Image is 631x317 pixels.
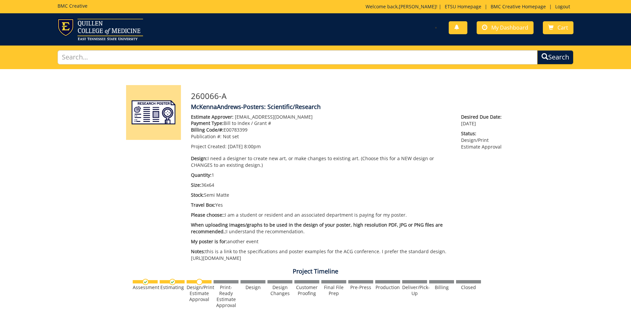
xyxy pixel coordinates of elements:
p: E00783399 [191,127,451,133]
span: My poster is for: [191,238,227,245]
span: Estimate Approver: [191,114,234,120]
img: checkmark [142,279,149,285]
div: Design Changes [267,284,292,296]
p: Semi Matte [191,192,451,198]
span: Quantity: [191,172,212,178]
button: Search [537,50,573,64]
a: My Dashboard [477,21,534,34]
p: [EMAIL_ADDRESS][DOMAIN_NAME] [191,114,451,120]
span: Not set [223,133,239,140]
p: 1 [191,172,451,178]
div: Closed [456,284,481,290]
span: Billing Code/#: [191,127,224,133]
p: Bill to Index / Grant # [191,120,451,127]
span: Please choose:: [191,212,225,218]
p: Welcome back, ! | | | [366,3,573,10]
span: When uploading images/graphs to be used in the design of your poster, high resolution PDF, JPG or... [191,222,443,235]
p: I understand the recommendation. [191,222,451,235]
img: no [196,279,203,285]
a: Logout [552,3,573,10]
p: [DATE] [461,114,505,127]
p: Design/Print Estimate Approval [461,130,505,150]
div: Billing [429,284,454,290]
h5: BMC Creative [58,3,87,8]
p: I am a student or resident and an associated department is paying for my poster. [191,212,451,218]
p: another event [191,238,451,245]
div: Assessment [133,284,158,290]
span: [DATE] 8:00pm [228,143,261,150]
span: Cart [557,24,568,31]
p: Yes [191,202,451,208]
div: Design [240,284,265,290]
span: Travel Box: [191,202,215,208]
p: this is a link to the specifications and poster examples for the ACG conference. I prefer the sta... [191,248,451,262]
p: 36x64 [191,182,451,188]
span: Status: [461,130,505,137]
h4: McKennaAndrews-Posters: Scientific/Research [191,104,505,110]
span: Publication #: [191,133,222,140]
div: Customer Proofing [294,284,319,296]
p: I need a designer to create new art, or make changes to existing art. (Choose this for a NEW desi... [191,155,451,168]
span: Project Created: [191,143,227,150]
img: checkmark [169,279,176,285]
div: Deliver/Pick-Up [402,284,427,296]
span: My Dashboard [491,24,528,31]
h4: Project Timeline [121,268,510,275]
a: BMC Creative Homepage [487,3,549,10]
div: Design/Print Estimate Approval [187,284,212,302]
img: Product featured image [126,85,181,140]
a: ETSU Homepage [441,3,485,10]
h3: 260066-A [191,92,505,100]
span: Payment Type: [191,120,224,126]
div: Production [375,284,400,290]
div: Estimating [160,284,185,290]
span: Design: [191,155,208,161]
div: Final File Prep [321,284,346,296]
div: Pre-Press [348,284,373,290]
span: Stock: [191,192,204,198]
span: Notes: [191,248,205,255]
img: ETSU logo [58,19,143,40]
span: Desired Due Date: [461,114,505,120]
input: Search... [58,50,538,64]
a: [PERSON_NAME] [399,3,436,10]
a: Cart [543,21,573,34]
div: Print-Ready Estimate Approval [214,284,238,308]
span: Size: [191,182,201,188]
